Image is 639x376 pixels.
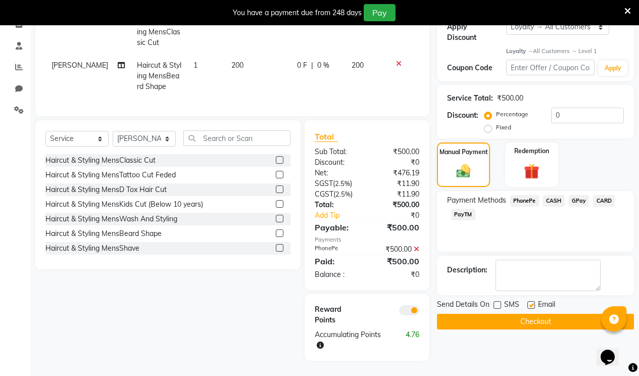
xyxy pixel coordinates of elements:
[437,314,634,330] button: Checkout
[496,123,511,132] label: Fixed
[45,243,139,254] div: Haircut & Styling MensShave
[335,190,351,198] span: 2.5%
[367,255,427,267] div: ₹500.00
[519,162,544,180] img: _gift.svg
[437,299,489,312] span: Send Details On
[45,184,167,195] div: Haircut & Styling MensD Tox Hair Cut
[599,61,627,76] button: Apply
[447,265,487,275] div: Description:
[193,61,198,70] span: 1
[307,330,397,351] div: Accumulating Points
[45,199,203,210] div: Haircut & Styling MensKids Cut (Below 10 years)
[447,110,478,121] div: Discount:
[504,299,519,312] span: SMS
[367,221,427,233] div: ₹500.00
[447,93,493,104] div: Service Total:
[367,269,427,280] div: ₹0
[317,60,329,71] span: 0 %
[45,214,177,224] div: Haircut & Styling MensWash And Styling
[377,210,427,221] div: ₹0
[307,147,367,157] div: Sub Total:
[307,255,367,267] div: Paid:
[452,163,475,179] img: _cash.svg
[597,336,629,366] iframe: chat widget
[233,8,362,18] div: You have a payment due from 248 days
[538,299,555,312] span: Email
[514,147,549,156] label: Redemption
[367,189,427,200] div: ₹11.90
[367,147,427,157] div: ₹500.00
[311,60,313,71] span: |
[307,200,367,210] div: Total:
[315,131,338,142] span: Total
[297,60,307,71] span: 0 F
[367,200,427,210] div: ₹500.00
[496,110,528,119] label: Percentage
[307,269,367,280] div: Balance :
[45,155,156,166] div: Haircut & Styling MensClassic Cut
[510,195,539,207] span: PhonePe
[593,195,615,207] span: CARD
[506,60,595,75] input: Enter Offer / Coupon Code
[137,61,181,91] span: Haircut & Styling MensBeard Shape
[45,228,162,239] div: Haircut & Styling MensBeard Shape
[307,221,367,233] div: Payable:
[569,195,589,207] span: GPay
[367,178,427,189] div: ₹11.90
[183,130,290,146] input: Search or Scan
[447,195,506,206] span: Payment Methods
[367,244,427,255] div: ₹500.00
[367,157,427,168] div: ₹0
[543,195,565,207] span: CASH
[137,17,181,47] span: Haircut & Styling MensClassic Cut
[315,236,419,244] div: Payments
[451,209,475,220] span: PayTM
[307,168,367,178] div: Net:
[45,170,176,180] div: Haircut & Styling MensTattoo Cut Feded
[397,330,427,351] div: 4.76
[307,178,367,189] div: ( )
[367,168,427,178] div: ₹476.19
[231,61,243,70] span: 200
[506,48,533,55] strong: Loyalty →
[506,47,624,56] div: All Customers → Level 1
[352,61,364,70] span: 200
[447,22,506,43] div: Apply Discount
[307,189,367,200] div: ( )
[364,4,396,21] button: Pay
[315,190,333,199] span: CGST
[307,157,367,168] div: Discount:
[315,179,333,188] span: SGST
[52,61,108,70] span: [PERSON_NAME]
[335,179,350,187] span: 2.5%
[307,244,367,255] div: PhonePe
[307,304,367,325] div: Reward Points
[439,148,488,157] label: Manual Payment
[307,210,377,221] a: Add Tip
[497,93,523,104] div: ₹500.00
[447,63,506,73] div: Coupon Code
